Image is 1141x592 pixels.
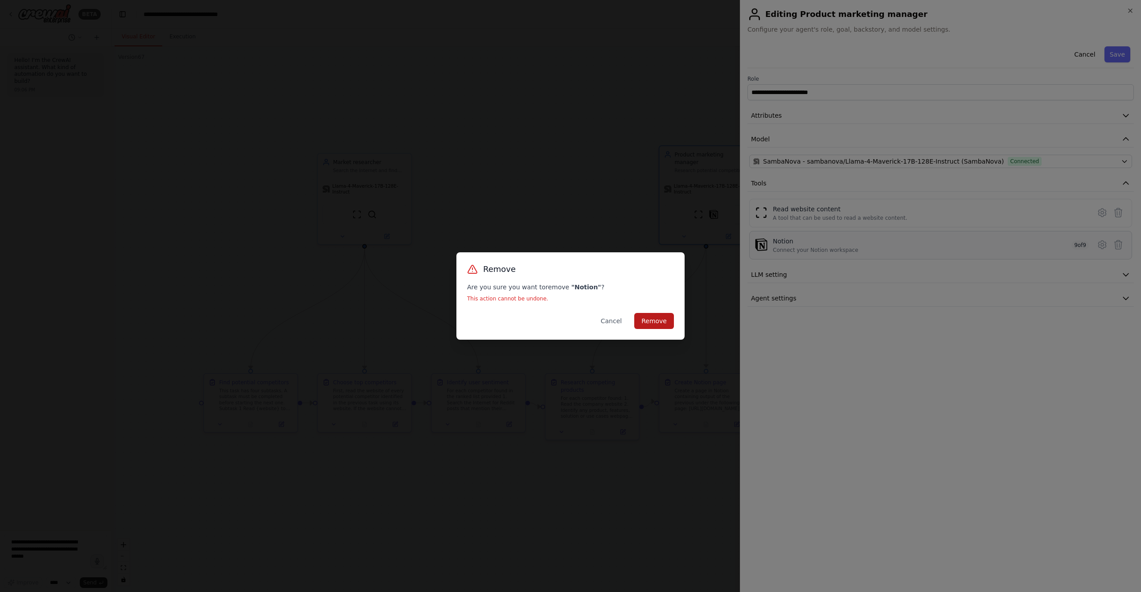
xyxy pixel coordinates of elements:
button: Remove [634,313,674,329]
strong: " Notion " [571,284,601,291]
p: This action cannot be undone. [467,295,674,302]
button: Cancel [594,313,629,329]
h3: Remove [483,263,516,275]
p: Are you sure you want to remove ? [467,283,674,292]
